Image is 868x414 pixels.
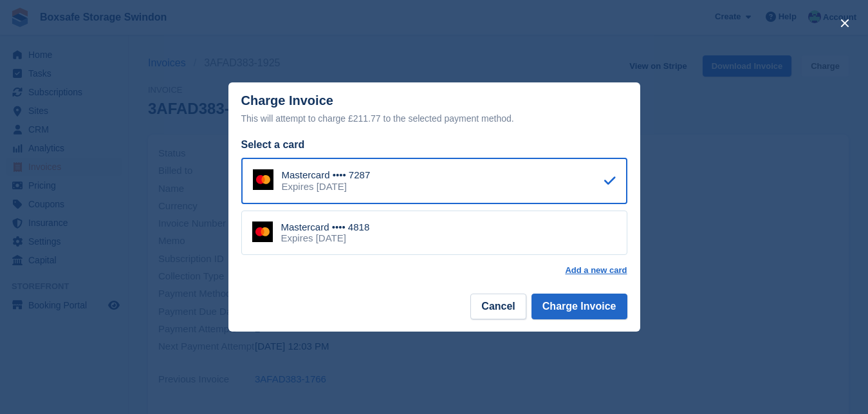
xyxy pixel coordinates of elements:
button: Cancel [470,294,526,319]
div: Mastercard •••• 7287 [282,169,371,181]
div: Charge Invoice [241,93,627,126]
a: Add a new card [565,265,627,276]
div: Expires [DATE] [282,181,371,193]
button: Charge Invoice [531,294,627,319]
button: close [835,13,855,33]
img: Mastercard Logo [252,221,273,242]
div: Mastercard •••• 4818 [281,221,370,233]
div: Select a card [241,137,627,153]
div: This will attempt to charge £211.77 to the selected payment method. [241,111,627,126]
img: Mastercard Logo [253,169,273,190]
div: Expires [DATE] [281,232,370,244]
